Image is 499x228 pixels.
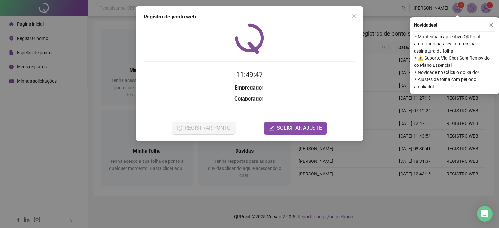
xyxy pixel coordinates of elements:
span: close [489,23,493,27]
span: ⚬ ⚠️ Suporte Via Chat Será Removido do Plano Essencial [414,54,495,69]
span: close [352,13,357,18]
span: edit [269,126,274,131]
h3: : [144,84,355,92]
span: ⚬ Ajustes da folha com período ampliado! [414,76,495,90]
span: ⚬ Novidade no Cálculo do Saldo! [414,69,495,76]
time: 11:49:47 [236,71,263,78]
h3: : [144,95,355,103]
img: QRPoint [235,23,264,54]
span: SOLICITAR AJUSTE [277,124,322,132]
span: Novidades ! [414,21,437,29]
strong: Colaborador [234,96,263,102]
button: editSOLICITAR AJUSTE [264,122,327,135]
button: REGISTRAR PONTO [172,122,236,135]
div: Open Intercom Messenger [477,206,493,222]
button: Close [349,10,359,21]
span: ⚬ Mantenha o aplicativo QRPoint atualizado para evitar erros na assinatura da folha! [414,33,495,54]
strong: Empregador [235,85,263,91]
div: Registro de ponto web [144,13,355,21]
